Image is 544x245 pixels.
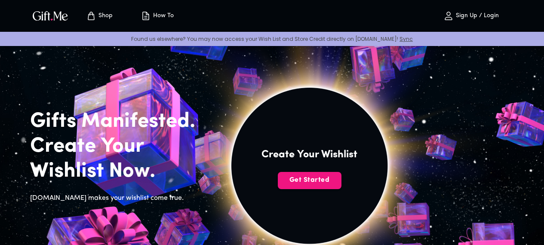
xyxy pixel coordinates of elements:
img: GiftMe Logo [31,9,70,22]
button: Get Started [278,172,341,189]
h2: Wishlist Now. [30,159,209,184]
p: Found us elsewhere? You may now access your Wish List and Store Credit directly on [DOMAIN_NAME]! [7,35,537,43]
img: how-to.svg [141,11,151,21]
span: Get Started [278,175,341,185]
button: GiftMe Logo [30,11,71,21]
p: Shop [96,12,113,20]
p: Sign Up / Login [454,12,499,20]
h4: Create Your Wishlist [261,148,357,162]
button: How To [133,2,181,30]
button: Store page [76,2,123,30]
button: Sign Up / Login [428,2,514,30]
h2: Create Your [30,134,209,159]
h6: [DOMAIN_NAME] makes your wishlist come true. [30,193,209,204]
p: How To [151,12,174,20]
a: Sync [400,35,413,43]
h2: Gifts Manifested. [30,109,209,134]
